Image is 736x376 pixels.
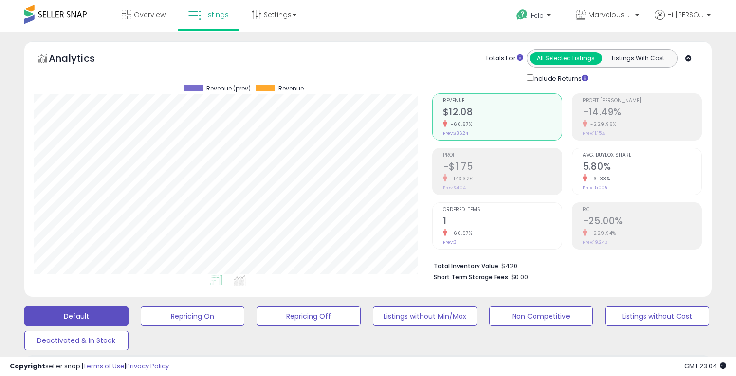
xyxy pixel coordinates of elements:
h2: $12.08 [443,107,562,120]
span: Profit [PERSON_NAME] [583,98,701,104]
span: Overview [134,10,166,19]
span: Avg. Buybox Share [583,153,701,158]
button: Listings With Cost [602,52,674,65]
span: Help [531,11,544,19]
span: Listings [203,10,229,19]
li: $420 [434,259,695,271]
span: Profit [443,153,562,158]
div: seller snap | | [10,362,169,371]
h5: Analytics [49,52,114,68]
a: Privacy Policy [126,361,169,371]
button: Listings without Min/Max [373,306,477,326]
small: Prev: 15.00% [583,185,607,191]
small: -66.67% [447,230,473,237]
a: Terms of Use [83,361,125,371]
small: -229.94% [587,230,616,237]
small: Prev: $4.04 [443,185,466,191]
button: Repricing Off [257,306,361,326]
span: Revenue [278,85,304,92]
small: Prev: 19.24% [583,239,607,245]
a: Help [509,1,560,32]
span: Marvelous Enterprises [589,10,632,19]
strong: Copyright [10,361,45,371]
span: Ordered Items [443,207,562,213]
b: Short Term Storage Fees: [434,273,510,281]
i: Get Help [516,9,528,21]
button: All Selected Listings [530,52,602,65]
button: Deactivated & In Stock [24,331,129,350]
span: 2025-08-13 23:04 GMT [684,361,726,371]
h2: 5.80% [583,161,701,174]
small: -66.67% [447,121,473,128]
div: Include Returns [519,72,600,84]
h2: -14.49% [583,107,701,120]
small: -61.33% [587,175,610,182]
small: Prev: 3 [443,239,457,245]
span: $0.00 [511,272,528,282]
small: Prev: $36.24 [443,130,468,136]
h2: -$1.75 [443,161,562,174]
span: ROI [583,207,701,213]
button: Default [24,306,129,326]
span: Revenue (prev) [206,85,251,92]
button: Non Competitive [489,306,593,326]
button: Listings without Cost [605,306,709,326]
div: Totals For [485,54,523,63]
a: Hi [PERSON_NAME] [655,10,711,32]
button: Repricing On [141,306,245,326]
b: Total Inventory Value: [434,262,500,270]
small: -143.32% [447,175,474,182]
span: Revenue [443,98,562,104]
h2: -25.00% [583,215,701,229]
small: Prev: 11.15% [583,130,605,136]
small: -229.96% [587,121,617,128]
h2: 1 [443,215,562,229]
span: Hi [PERSON_NAME] [667,10,704,19]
